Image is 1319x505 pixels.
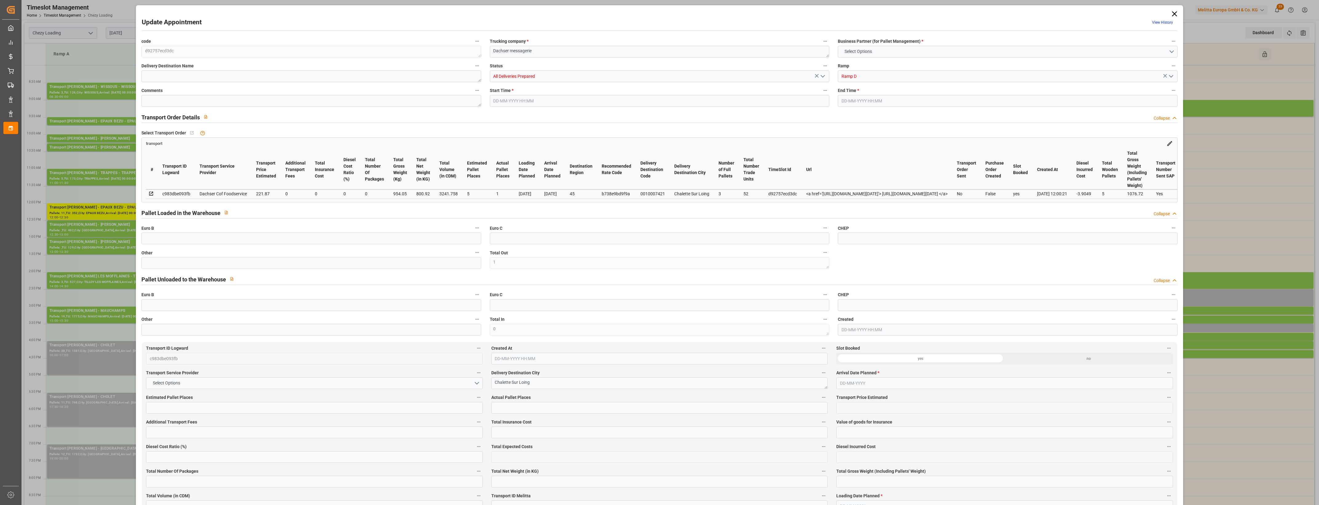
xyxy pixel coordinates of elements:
[416,190,430,197] div: 800.92
[1156,190,1175,197] div: Yes
[821,37,829,45] button: Trucking company *
[473,315,481,323] button: Other
[490,87,513,94] span: Start Time
[820,369,828,377] button: Delivery Destination City
[141,87,163,94] span: Comments
[743,190,759,197] div: 52
[838,46,1177,58] button: open menu
[838,87,859,94] span: End Time
[141,225,154,232] span: Euro B
[570,190,592,197] div: 45
[490,292,502,298] span: Euro C
[146,377,482,389] button: open menu
[339,150,360,189] th: Diesel Cost Ratio (%)
[360,150,389,189] th: Total Number Of Packages
[365,190,384,197] div: 0
[602,190,631,197] div: b738e9bd9f9a
[714,150,739,189] th: Number of Full Pallets
[475,492,483,500] button: Total Volume (in CDM)
[836,353,1004,364] div: yes
[475,467,483,475] button: Total Number Of Packages
[1165,492,1173,500] button: Loading Date Planned *
[821,62,829,70] button: Status
[985,190,1004,197] div: False
[1170,315,1178,323] button: Created
[640,190,665,197] div: 0010007421
[1013,190,1028,197] div: yes
[1152,20,1173,25] a: View History
[141,113,200,121] h2: Transport Order Details
[1165,369,1173,377] button: Arrival Date Planned *
[838,38,923,45] span: Business Partner (for Pallet Management)
[719,190,734,197] div: 3
[491,370,540,376] span: Delivery Destination City
[310,150,339,189] th: Total Insurance Cost
[491,353,828,364] input: DD-MM-YYYY HH:MM
[492,150,514,189] th: Actual Pallet Places
[768,190,797,197] div: d92757ecd3dc
[836,394,888,401] span: Transport Price Estimated
[146,345,188,352] span: Transport ID Logward
[565,150,597,189] th: Destination Region
[141,316,152,323] span: Other
[821,315,829,323] button: Total In
[256,190,276,197] div: 221.87
[252,150,281,189] th: Transport Price Estimated
[491,493,531,499] span: Transport ID Melitta
[141,38,151,45] span: code
[141,46,481,58] textarea: d92757ecd3dc
[821,291,829,299] button: Euro C
[838,324,1177,336] input: DD-MM-YYYY HH:MM
[146,493,190,499] span: Total Volume (in CDM)
[636,150,670,189] th: Delivery Destination Code
[146,468,198,475] span: Total Number Of Packages
[820,492,828,500] button: Transport ID Melitta
[836,493,882,499] span: Loading Date Planned
[281,150,310,189] th: Additional Transport Fees
[490,46,829,58] textarea: Dachser messagerie
[393,190,407,197] div: 954.05
[490,324,829,336] textarea: 0
[146,141,162,146] span: transport
[838,95,1177,107] input: DD-MM-YYYY HH:MM
[1008,150,1032,189] th: Slot Booked
[820,443,828,451] button: Total Expected Costs
[467,190,487,197] div: 5
[475,393,483,401] button: Estimated Pallet Places
[146,370,199,376] span: Transport Service Provider
[490,70,829,82] input: Type to search/select
[150,380,183,386] span: Select Options
[597,150,636,189] th: Recommended Rate Code
[806,190,948,197] div: <a href='[URL][DOMAIN_NAME][DATE]'> [URL][DOMAIN_NAME][DATE] </a>
[490,38,529,45] span: Trucking company
[141,275,226,284] h2: Pallet Unloaded to the Warehouse
[981,150,1008,189] th: Purchase Order Created
[475,344,483,352] button: Transport ID Logward
[146,141,162,145] a: transport
[818,72,827,81] button: open menu
[142,18,202,27] h2: Update Appointment
[838,225,849,232] span: CHEP
[952,150,981,189] th: Transport Order Sent
[491,377,828,389] textarea: Chalette Sur Loing
[491,419,532,425] span: Total Insurance Cost
[141,209,220,217] h2: Pallet Loaded in the Warehouse
[1154,115,1170,121] div: Collapse
[1076,190,1093,197] div: -3.9049
[475,443,483,451] button: Diesel Cost Ratio (%)
[670,150,714,189] th: Delivery Destination City
[146,150,158,189] th: #
[146,394,193,401] span: Estimated Pallet Places
[838,63,849,69] span: Ramp
[1154,211,1170,217] div: Collapse
[195,150,252,189] th: Transport Service Provider
[838,316,854,323] span: Created
[820,467,828,475] button: Total Net Weight (in KG)
[519,190,535,197] div: [DATE]
[1032,150,1072,189] th: Created At
[1072,150,1097,189] th: Diesel Incurred Cost
[1127,190,1147,197] div: 1076.72
[764,150,802,189] th: TimeSlot Id
[739,150,764,189] th: Total Number Trade Units
[1037,190,1067,197] div: [DATE] 12:00:21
